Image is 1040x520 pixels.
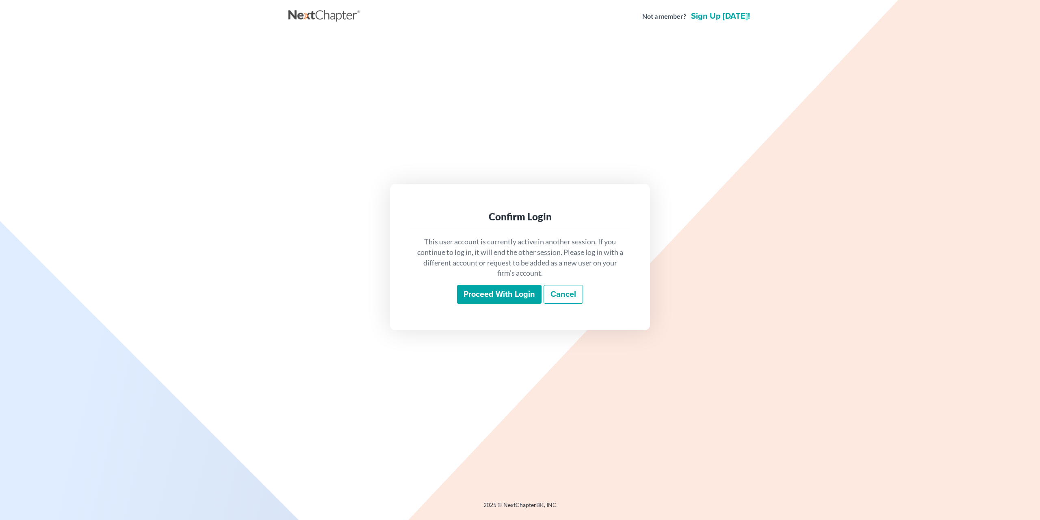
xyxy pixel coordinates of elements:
strong: Not a member? [642,12,686,21]
div: Confirm Login [416,210,624,223]
div: 2025 © NextChapterBK, INC [288,501,752,516]
p: This user account is currently active in another session. If you continue to log in, it will end ... [416,237,624,278]
input: Proceed with login [457,285,542,304]
a: Sign up [DATE]! [689,12,752,20]
a: Cancel [544,285,583,304]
